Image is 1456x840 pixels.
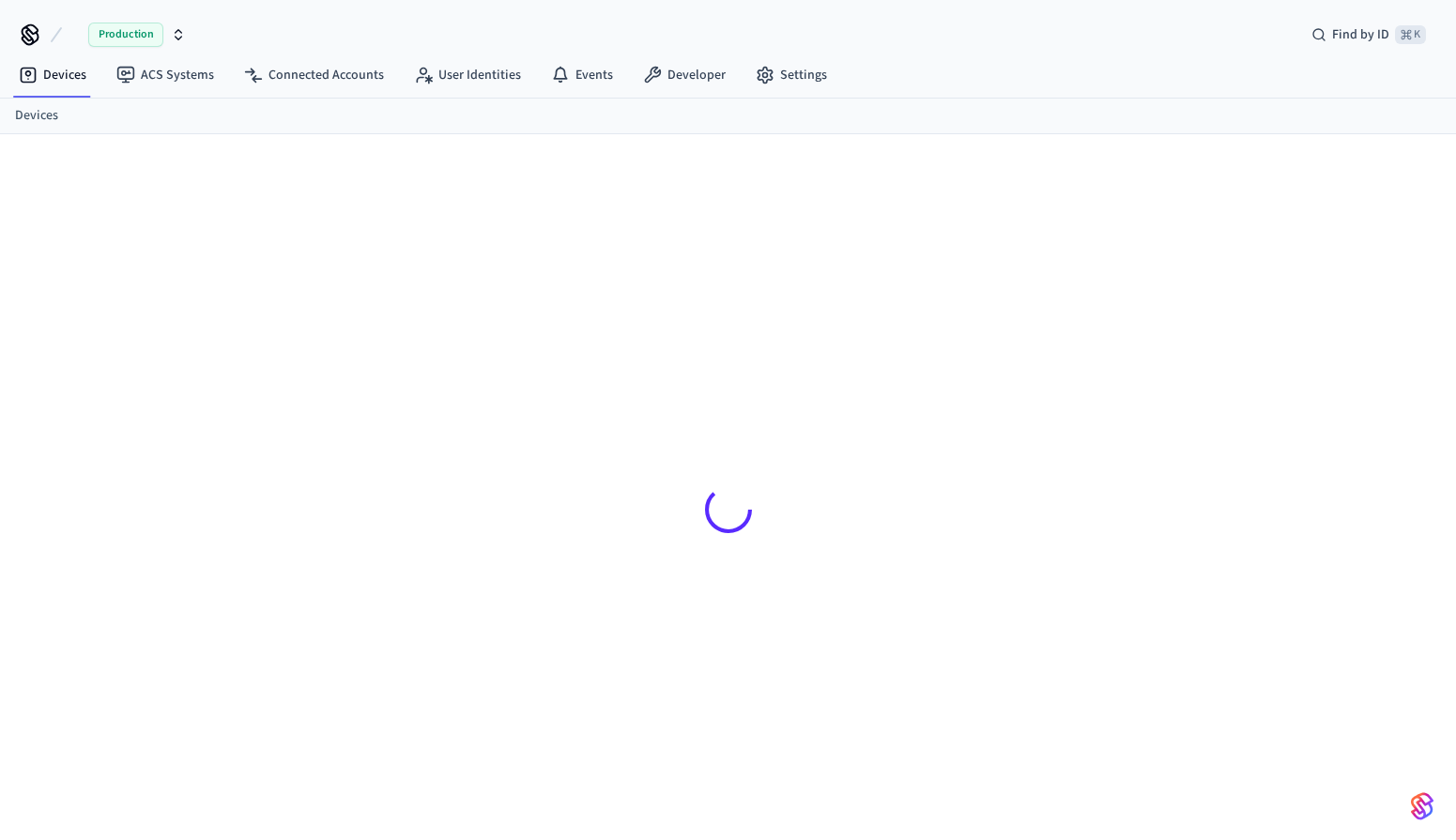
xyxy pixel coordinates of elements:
[15,106,58,126] a: Devices
[4,58,101,92] a: Devices
[1332,25,1389,44] span: Find by ID
[88,23,163,47] span: Production
[741,58,842,92] a: Settings
[1296,18,1441,52] div: Find by ID⌘ K
[399,58,536,92] a: User Identities
[628,58,741,92] a: Developer
[229,58,399,92] a: Connected Accounts
[1395,25,1426,44] span: ⌘ K
[1411,791,1433,821] img: SeamLogoGradient.69752ec5.svg
[101,58,229,92] a: ACS Systems
[536,58,628,92] a: Events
